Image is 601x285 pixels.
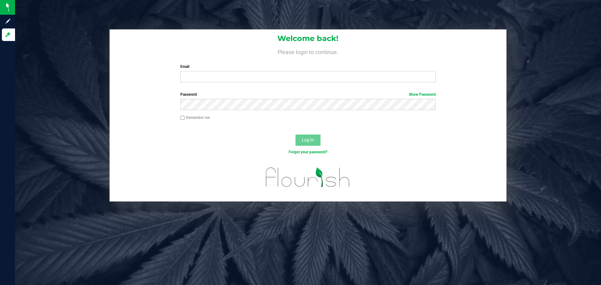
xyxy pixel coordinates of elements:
[258,161,357,193] img: flourish_logo.svg
[295,135,321,146] button: Log In
[180,116,185,120] input: Remember me
[302,137,314,142] span: Log In
[110,48,506,55] h4: Please login to continue.
[180,64,435,69] label: Email
[180,115,210,120] label: Remember me
[5,32,11,38] inline-svg: Log in
[110,34,506,43] h1: Welcome back!
[409,92,436,97] a: Show Password
[5,18,11,24] inline-svg: Sign up
[289,150,327,154] a: Forgot your password?
[180,92,197,97] span: Password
